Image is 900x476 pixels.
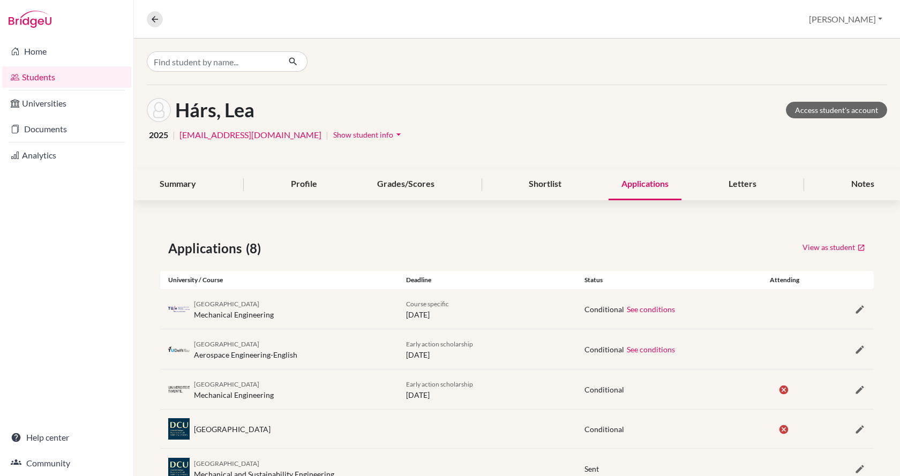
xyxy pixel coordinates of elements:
span: [GEOGRAPHIC_DATA] [194,459,259,467]
div: [DATE] [398,378,576,401]
span: Course specific [406,300,449,308]
a: Documents [2,118,131,140]
a: Help center [2,427,131,448]
img: nl_del_z3hjdhnm.png [168,345,190,353]
span: | [326,129,328,141]
div: Grades/Scores [364,169,447,200]
div: Aerospace Engineering-English [194,338,297,360]
span: Applications [168,239,246,258]
img: nl_tue_z0253icl.png [168,305,190,313]
div: Deadline [398,275,576,285]
span: Conditional [584,305,624,314]
div: Applications [609,169,681,200]
a: [EMAIL_ADDRESS][DOMAIN_NAME] [179,129,321,141]
span: (8) [246,239,265,258]
a: View as student [802,239,866,255]
span: Show student info [333,130,393,139]
a: Access student's account [786,102,887,118]
div: Mechanical Engineering [194,298,274,320]
span: Early action scholarship [406,380,473,388]
div: University / Course [160,275,398,285]
h1: Hárs, Lea [175,99,254,122]
i: arrow_drop_down [393,129,404,140]
div: Notes [838,169,887,200]
div: Status [576,275,755,285]
span: Sent [584,464,599,473]
img: ie_dcu__klr5mpr.jpeg [168,418,190,440]
img: nl_twe_glqqiriu.png [168,386,190,394]
div: Attending [755,275,814,285]
span: Conditional [584,385,624,394]
div: Mechanical Engineering [194,378,274,401]
img: Lea Hárs's avatar [147,98,171,122]
button: [PERSON_NAME] [804,9,887,29]
button: Show student infoarrow_drop_down [333,126,404,143]
a: Community [2,452,131,474]
div: Summary [147,169,209,200]
span: Conditional [584,345,624,354]
img: Bridge-U [9,11,51,28]
div: [DATE] [398,298,576,320]
a: Universities [2,93,131,114]
div: [GEOGRAPHIC_DATA] [194,424,271,435]
a: Students [2,66,131,88]
a: Home [2,41,131,62]
div: Letters [716,169,769,200]
div: [DATE] [398,338,576,360]
span: [GEOGRAPHIC_DATA] [194,380,259,388]
div: Profile [278,169,330,200]
span: Conditional [584,425,624,434]
a: Analytics [2,145,131,166]
span: | [172,129,175,141]
div: Shortlist [516,169,574,200]
button: See conditions [626,303,676,315]
span: [GEOGRAPHIC_DATA] [194,340,259,348]
span: Early action scholarship [406,340,473,348]
button: See conditions [626,343,676,356]
span: 2025 [149,129,168,141]
span: [GEOGRAPHIC_DATA] [194,300,259,308]
input: Find student by name... [147,51,280,72]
